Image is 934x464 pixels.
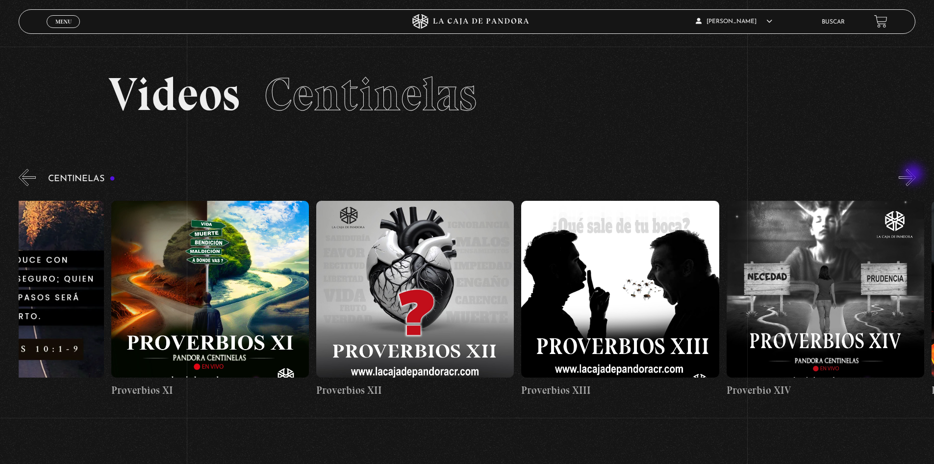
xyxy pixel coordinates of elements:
a: Proverbios XIII [521,193,719,406]
span: Centinelas [264,66,477,122]
h4: Proverbio XIV [727,382,924,398]
a: Buscar [822,19,845,25]
h4: Proverbios XII [316,382,514,398]
button: Previous [19,169,36,186]
span: Cerrar [52,27,75,34]
h4: Proverbios XIII [521,382,719,398]
span: [PERSON_NAME] [696,19,772,25]
button: Next [899,169,916,186]
span: Menu [55,19,72,25]
a: Proverbios XII [316,193,514,406]
a: Proverbios XI [111,193,309,406]
h3: Centinelas [48,174,115,184]
a: View your shopping cart [874,15,887,28]
h4: Proverbios XI [111,382,309,398]
a: Proverbio XIV [727,193,924,406]
h2: Videos [108,71,826,118]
